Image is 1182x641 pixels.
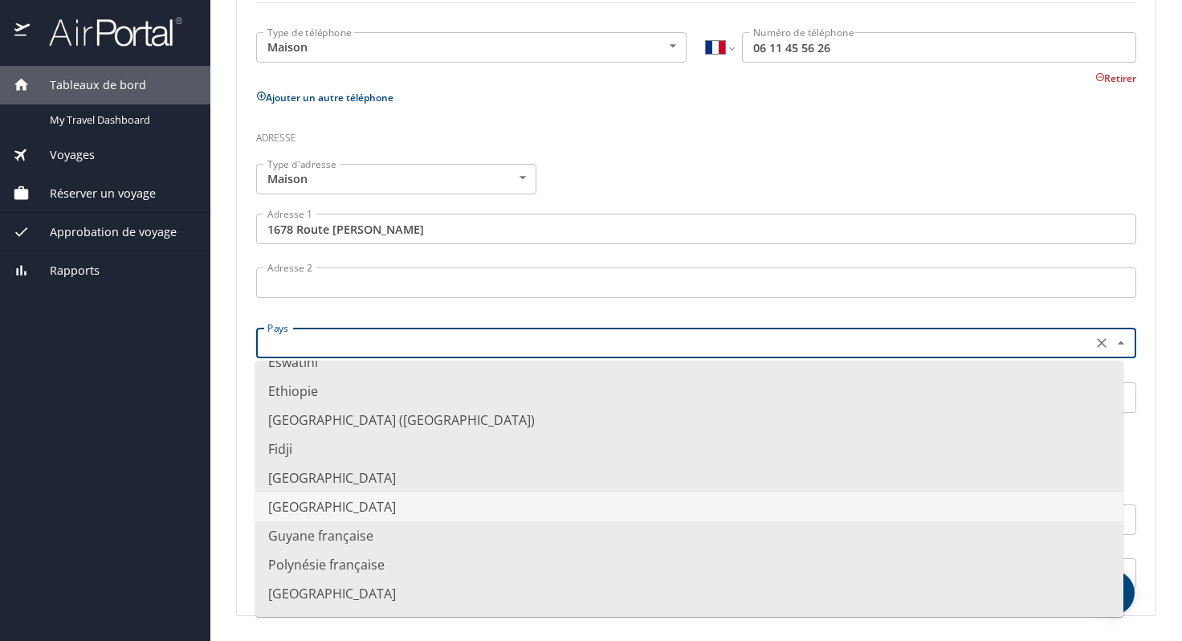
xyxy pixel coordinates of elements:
font: Voyages [50,147,95,162]
font: Gambie [268,614,316,631]
button: Retirer [1095,70,1136,85]
button: Close [1111,333,1131,353]
button: Clair [1090,332,1113,354]
font: Maison [267,39,308,55]
font: Maison [267,171,308,186]
font: Réserver un voyage [50,186,156,201]
font: [GEOGRAPHIC_DATA] [268,469,396,487]
font: [GEOGRAPHIC_DATA] ([GEOGRAPHIC_DATA]) [268,411,535,429]
font: Retirer [1104,71,1136,85]
div: Maison [256,164,536,194]
font: [GEOGRAPHIC_DATA] [268,498,396,516]
font: Approbation de voyage [50,224,177,239]
font: Polynésie française [268,556,385,574]
img: airportal-logo.png [31,16,182,47]
font: Rapports [50,263,100,278]
span: My Travel Dashboard [50,112,191,128]
font: Fidji [268,440,292,458]
font: Ajouter un autre téléphone [266,91,393,104]
font: Eswatini [268,353,318,371]
div: Maison [256,32,687,63]
font: Guyane française [268,527,373,545]
font: Adresse [256,131,296,145]
button: Ajouter un autre téléphone [256,89,393,104]
font: Ethiopie [268,382,318,400]
font: Tableaux de bord [50,77,146,92]
font: [GEOGRAPHIC_DATA] [268,585,396,602]
img: icon-airportal.png [14,16,31,47]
